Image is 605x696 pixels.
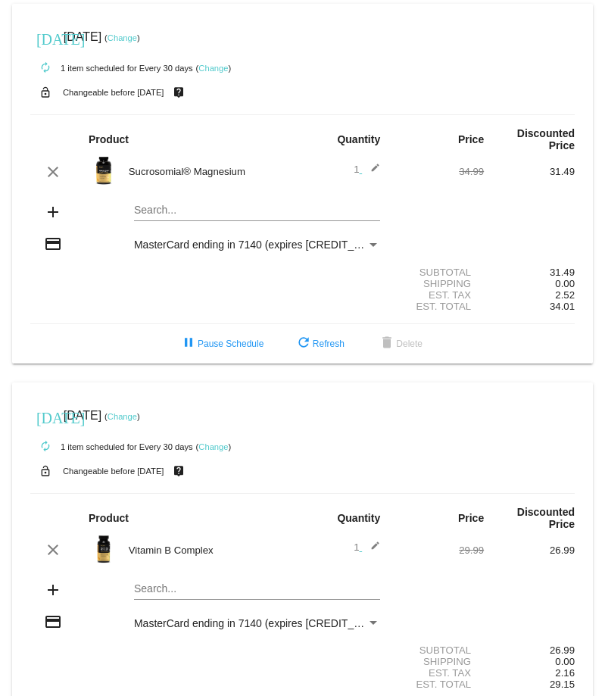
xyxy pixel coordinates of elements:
mat-icon: edit [362,163,380,181]
mat-icon: add [44,203,62,221]
strong: Quantity [337,512,380,524]
span: 1 [354,164,380,175]
mat-icon: add [44,581,62,599]
div: 31.49 [484,166,575,177]
strong: Quantity [337,133,380,145]
div: 26.99 [484,545,575,556]
mat-icon: pause [179,335,198,353]
mat-icon: edit [362,541,380,559]
span: Delete [378,339,423,349]
div: Est. Tax [393,667,484,679]
div: Est. Total [393,301,484,312]
mat-icon: clear [44,163,62,181]
button: Refresh [282,330,357,357]
img: magnesium-carousel-1.png [89,155,119,186]
div: Est. Total [393,679,484,690]
button: Delete [366,330,435,357]
div: Subtotal [393,645,484,656]
span: 0.00 [555,656,575,667]
div: Shipping [393,278,484,289]
div: 34.99 [393,166,484,177]
span: Refresh [295,339,345,349]
div: 29.99 [393,545,484,556]
span: 2.52 [555,289,575,301]
small: 1 item scheduled for Every 30 days [30,64,193,73]
span: 0.00 [555,278,575,289]
small: ( ) [196,442,232,451]
strong: Discounted Price [517,127,575,151]
button: Pause Schedule [167,330,276,357]
small: 1 item scheduled for Every 30 days [30,442,193,451]
strong: Product [89,133,129,145]
span: 2.16 [555,667,575,679]
mat-icon: clear [44,541,62,559]
div: Subtotal [393,267,484,278]
mat-icon: autorenew [36,59,55,77]
a: Change [198,442,228,451]
mat-icon: [DATE] [36,29,55,47]
div: 31.49 [484,267,575,278]
span: Pause Schedule [179,339,264,349]
small: ( ) [196,64,232,73]
mat-icon: [DATE] [36,407,55,426]
div: Shipping [393,656,484,667]
mat-icon: live_help [170,83,188,102]
strong: Price [458,133,484,145]
input: Search... [134,204,380,217]
a: Change [108,412,137,421]
div: Vitamin B Complex [121,545,303,556]
a: Change [108,33,137,42]
strong: Price [458,512,484,524]
div: Sucrosomial® Magnesium [121,166,303,177]
mat-select: Payment Method [134,617,380,629]
small: ( ) [104,33,140,42]
mat-icon: lock_open [36,461,55,481]
mat-icon: credit_card [44,235,62,253]
span: MasterCard ending in 7140 (expires [CREDIT_CARD_DATA]) [134,239,423,251]
span: MasterCard ending in 7140 (expires [CREDIT_CARD_DATA]) [134,617,423,629]
span: 29.15 [550,679,575,690]
mat-icon: live_help [170,461,188,481]
img: vitamin-b-image.png [89,534,119,564]
div: Est. Tax [393,289,484,301]
span: 1 [354,542,380,553]
mat-icon: lock_open [36,83,55,102]
mat-icon: credit_card [44,613,62,631]
a: Change [198,64,228,73]
small: ( ) [104,412,140,421]
mat-icon: autorenew [36,438,55,456]
input: Search... [134,583,380,595]
mat-icon: delete [378,335,396,353]
small: Changeable before [DATE] [63,88,164,97]
mat-icon: refresh [295,335,313,353]
strong: Product [89,512,129,524]
small: Changeable before [DATE] [63,467,164,476]
span: 34.01 [550,301,575,312]
div: 26.99 [484,645,575,656]
mat-select: Payment Method [134,239,380,251]
strong: Discounted Price [517,506,575,530]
